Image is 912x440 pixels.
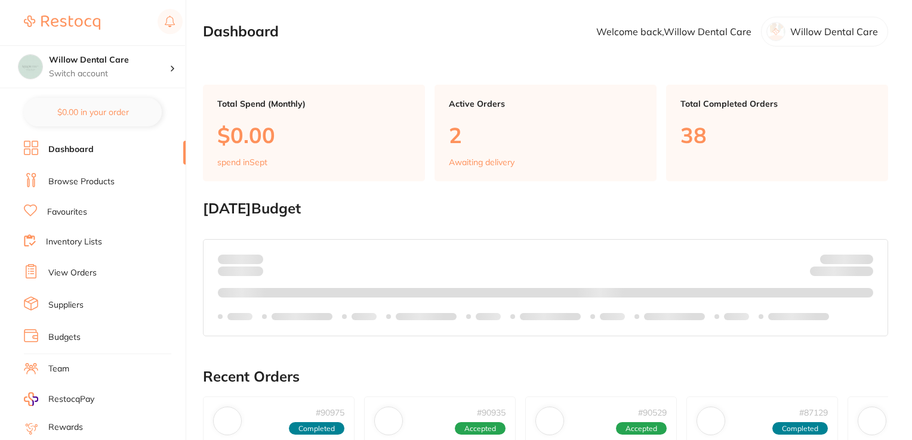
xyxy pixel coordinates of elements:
[24,16,100,30] img: Restocq Logo
[476,312,501,321] p: Labels
[47,206,87,218] a: Favourites
[377,410,400,432] img: Ark Health
[724,312,749,321] p: Labels
[820,254,873,264] p: Budget:
[216,410,239,432] img: Dental Zone
[48,299,84,311] a: Suppliers
[48,363,69,375] a: Team
[449,157,514,167] p: Awaiting delivery
[48,176,115,188] a: Browse Products
[538,410,561,432] img: Independent Dental
[600,312,625,321] p: Labels
[218,264,263,278] p: month
[203,200,888,217] h2: [DATE] Budget
[203,85,425,181] a: Total Spend (Monthly)$0.00spend inSept
[227,312,252,321] p: Labels
[768,312,829,321] p: Labels extended
[272,312,332,321] p: Labels extended
[46,236,102,248] a: Inventory Lists
[680,123,874,147] p: 38
[48,393,94,405] span: RestocqPay
[435,85,657,181] a: Active Orders2Awaiting delivery
[217,99,411,109] p: Total Spend (Monthly)
[449,123,642,147] p: 2
[218,254,263,264] p: Spent:
[48,422,83,433] a: Rewards
[289,422,344,435] span: Completed
[596,26,751,37] p: Welcome back, Willow Dental Care
[616,422,667,435] span: Accepted
[242,253,263,264] strong: $0.00
[48,331,81,343] a: Budgets
[48,267,97,279] a: View Orders
[217,157,267,167] p: spend in Sept
[644,312,705,321] p: Labels extended
[666,85,888,181] a: Total Completed Orders38
[850,253,873,264] strong: $NaN
[520,312,581,321] p: Labels extended
[203,368,888,385] h2: Recent Orders
[24,392,94,406] a: RestocqPay
[638,408,667,417] p: # 90529
[24,9,100,36] a: Restocq Logo
[852,268,873,279] strong: $0.00
[396,312,457,321] p: Labels extended
[810,264,873,278] p: Remaining:
[700,410,722,432] img: AHP Dental and Medical
[48,144,94,156] a: Dashboard
[316,408,344,417] p: # 90975
[352,312,377,321] p: Labels
[799,408,828,417] p: # 87129
[790,26,878,37] p: Willow Dental Care
[49,68,170,80] p: Switch account
[477,408,506,417] p: # 90935
[772,422,828,435] span: Completed
[203,23,279,40] h2: Dashboard
[24,392,38,406] img: RestocqPay
[861,410,883,432] img: Dental Zone
[217,123,411,147] p: $0.00
[19,55,42,79] img: Willow Dental Care
[680,99,874,109] p: Total Completed Orders
[24,98,162,126] button: $0.00 in your order
[455,422,506,435] span: Accepted
[449,99,642,109] p: Active Orders
[49,54,170,66] h4: Willow Dental Care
